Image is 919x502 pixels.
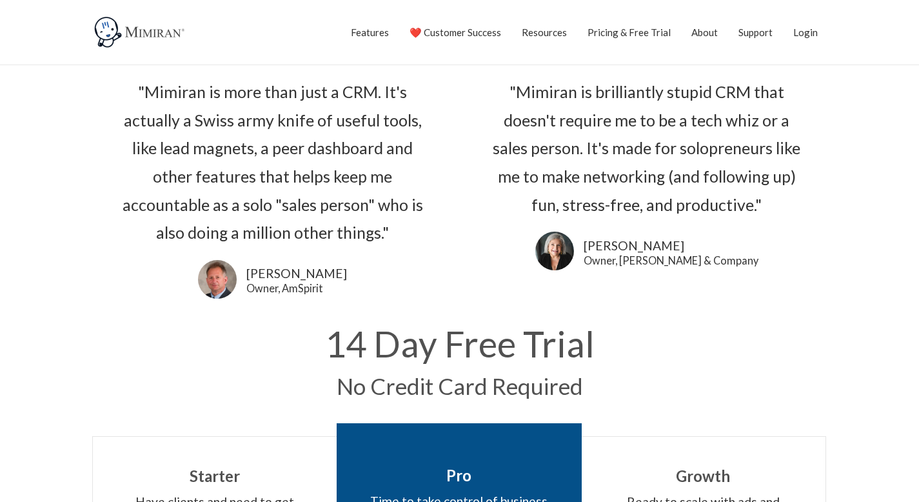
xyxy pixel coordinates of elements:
h2: No Credit Card Required [112,375,808,397]
a: Support [738,16,773,48]
div: Starter [112,463,317,490]
a: [PERSON_NAME] [246,265,347,283]
a: Pricing & Free Trial [588,16,671,48]
a: Login [793,16,818,48]
div: Growth [600,463,806,490]
a: [PERSON_NAME] [584,237,758,256]
a: Owner, AmSpirit [246,283,347,294]
div: "Mimiran is brilliantly stupid CRM that doesn't require me to be a tech whiz or a sales person. I... [486,78,808,219]
div: Pro [356,462,562,489]
img: Mimiran CRM [92,16,189,48]
img: Frank Agin [198,260,237,299]
a: Resources [522,16,567,48]
div: "Mimiran is more than just a CRM. It's actually a Swiss army knife of useful tools, like lead mag... [112,78,434,247]
a: About [691,16,718,48]
a: ❤️ Customer Success [410,16,501,48]
h1: 14 Day Free Trial [112,326,808,362]
a: Owner, [PERSON_NAME] & Company [584,256,758,266]
a: Features [351,16,389,48]
img: Lori Karpman uses Mimiran CRM to grow her business [535,232,574,270]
